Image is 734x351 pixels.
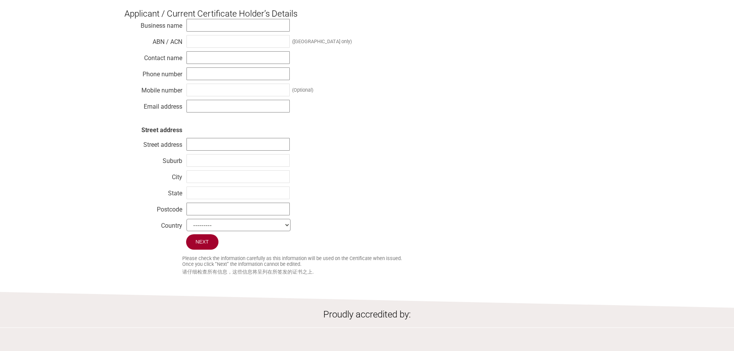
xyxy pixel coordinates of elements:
[186,234,218,250] input: Next
[292,87,313,93] div: (Optional)
[124,188,182,195] div: State
[182,255,610,267] small: Please check the information carefully as this information will be used on the Certificate when i...
[124,155,182,163] div: Suburb
[182,269,610,275] small: 请仔细检查所有信息，这些信息将呈列在所签发的证书之上.
[124,52,182,60] div: Contact name
[292,39,352,44] div: ([GEOGRAPHIC_DATA] only)
[124,69,182,76] div: Phone number
[141,126,182,134] strong: Street address
[124,204,182,212] div: Postcode
[124,101,182,109] div: Email address
[124,85,182,92] div: Mobile number
[124,36,182,44] div: ABN / ACN
[124,139,182,147] div: Street address
[124,171,182,179] div: City
[124,20,182,28] div: Business name
[124,220,182,228] div: Country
